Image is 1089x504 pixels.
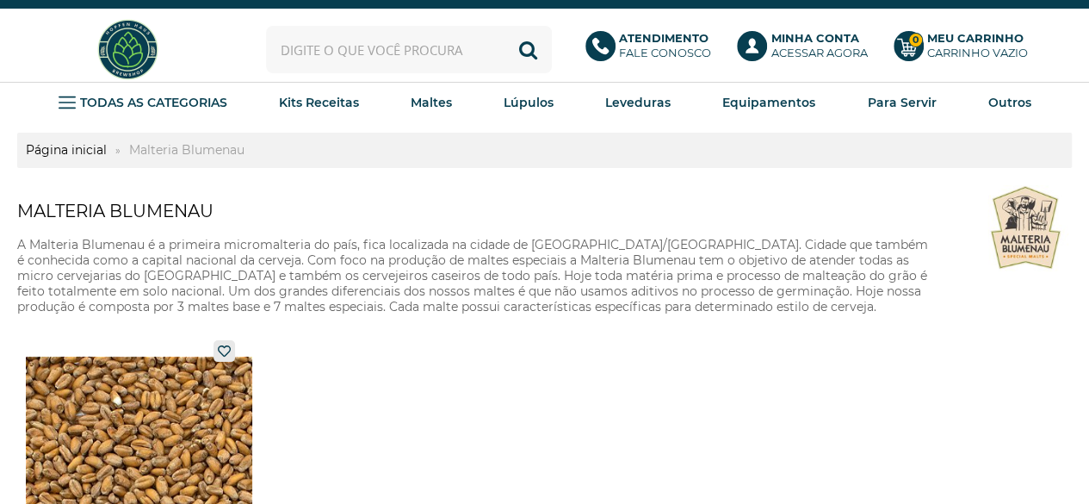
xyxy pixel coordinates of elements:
[279,95,359,110] strong: Kits Receitas
[605,95,671,110] strong: Leveduras
[80,95,227,110] strong: TODAS AS CATEGORIAS
[978,185,1072,271] img: Malteria Blumenau
[908,33,923,47] strong: 0
[17,194,934,228] h1: Malteria Blumenau
[927,31,1024,45] b: Meu Carrinho
[266,26,553,73] input: Digite o que você procura
[987,95,1030,110] strong: Outros
[96,17,160,82] img: Hopfen Haus BrewShop
[411,95,452,110] strong: Maltes
[987,90,1030,115] a: Outros
[770,31,867,60] p: Acessar agora
[17,237,934,314] p: A Malteria Blumenau é a primeira micromalteria do país, fica localizada na cidade de [GEOGRAPHIC_...
[504,90,554,115] a: Lúpulos
[927,46,1028,60] div: Carrinho Vazio
[619,31,708,45] b: Atendimento
[121,142,253,158] a: Malteria Blumenau
[737,31,876,69] a: Minha ContaAcessar agora
[17,142,115,158] a: Página inicial
[585,31,721,69] a: AtendimentoFale conosco
[867,90,936,115] a: Para Servir
[279,90,359,115] a: Kits Receitas
[605,90,671,115] a: Leveduras
[59,90,227,115] a: TODAS AS CATEGORIAS
[770,31,858,45] b: Minha Conta
[722,90,815,115] a: Equipamentos
[504,95,554,110] strong: Lúpulos
[722,95,815,110] strong: Equipamentos
[619,31,711,60] p: Fale conosco
[411,90,452,115] a: Maltes
[504,26,552,73] button: Buscar
[867,95,936,110] strong: Para Servir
